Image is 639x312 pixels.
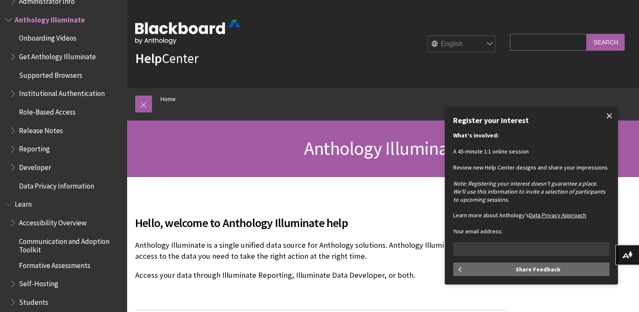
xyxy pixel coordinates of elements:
[135,50,198,67] a: HelpCenter
[19,142,50,153] span: Reporting
[160,94,176,104] a: Home
[428,36,496,53] select: Site Language Selector
[19,160,51,172] span: Developer
[587,34,625,50] input: Search
[19,258,90,270] span: Formative Assessments
[19,123,63,135] span: Release Notes
[19,49,96,61] span: Get Anthology Illuminate
[19,87,105,98] span: Institutional Authentication
[135,204,506,232] h2: Hello, welcome to Anthology Illuminate help
[19,277,58,288] span: Self-Hosting
[19,234,121,254] span: Communication and Adoption Toolkit
[135,20,241,44] img: Blackboard by Anthology
[19,179,94,190] span: Data Privacy Information
[15,13,85,24] span: Anthology Illuminate
[529,211,586,219] a: Data Privacy Approach
[15,197,32,209] span: Learn
[19,105,76,116] span: Role-Based Access
[135,270,506,281] p: Access your data through Illuminate Reporting, Illuminate Data Developer, or both.
[453,116,609,125] div: Register your interest
[453,211,609,219] div: Learn more about Anthology’s
[19,31,76,43] span: Onboarding Videos
[135,50,162,67] strong: Help
[5,13,122,193] nav: Book outline for Anthology Illuminate
[453,131,499,139] b: What’s involved:
[453,180,605,203] i: Note: Registering your interest doesn’t guarantee a place. We’ll use this information to invite a...
[19,68,82,79] span: Supported Browsers
[135,240,506,262] p: Anthology Illuminate is a single unified data source for Anthology solutions. Anthology Illuminat...
[467,263,609,276] button: Share Feedback
[516,263,560,276] span: Share Feedback
[19,295,48,307] span: Students
[453,227,609,235] div: Your email address:
[304,137,462,160] span: Anthology Illuminate
[453,148,609,156] div: A 45-minute 1:1 online session
[453,164,609,172] div: Review new Help Center designs and share your impressions
[19,216,87,227] span: Accessibility Overview
[453,242,609,256] input: Register your interest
